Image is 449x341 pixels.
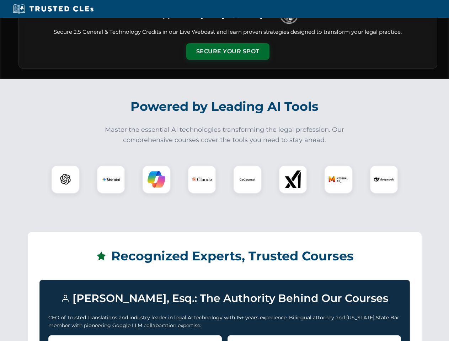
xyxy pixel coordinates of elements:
[100,125,349,145] p: Master the essential AI technologies transforming the legal profession. Our comprehensive courses...
[48,314,401,330] p: CEO of Trusted Translations and industry leader in legal AI technology with 15+ years experience....
[48,289,401,308] h3: [PERSON_NAME], Esq.: The Authority Behind Our Courses
[39,244,410,269] h2: Recognized Experts, Trusted Courses
[328,169,348,189] img: Mistral AI Logo
[11,4,96,14] img: Trusted CLEs
[188,165,216,194] div: Claude
[148,170,165,188] img: Copilot Logo
[97,165,125,194] div: Gemini
[370,165,398,194] div: DeepSeek
[324,165,353,194] div: Mistral AI
[192,169,212,189] img: Claude Logo
[233,165,262,194] div: CoCounsel
[239,170,256,188] img: CoCounsel Logo
[374,169,394,189] img: DeepSeek Logo
[55,169,76,190] img: ChatGPT Logo
[102,170,120,188] img: Gemini Logo
[186,43,269,60] button: Secure Your Spot
[142,165,171,194] div: Copilot
[51,165,80,194] div: ChatGPT
[28,94,422,119] h2: Powered by Leading AI Tools
[279,165,307,194] div: xAI
[284,170,302,188] img: xAI Logo
[27,28,428,36] p: Secure 2.5 General & Technology Credits in our Live Webcast and learn proven strategies designed ...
